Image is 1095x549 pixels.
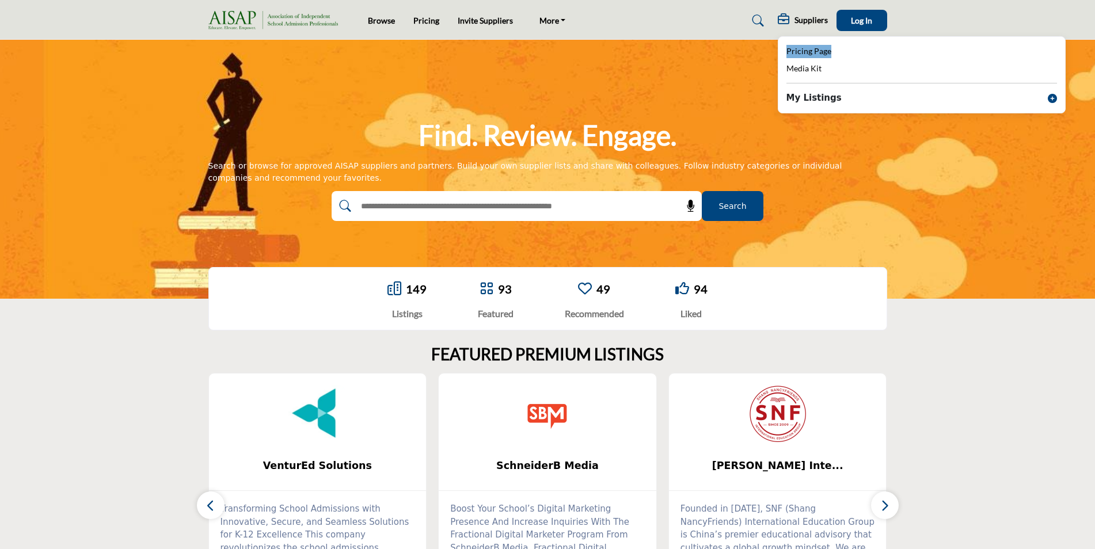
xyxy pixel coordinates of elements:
[458,16,513,25] a: Invite Suppliers
[686,458,869,473] span: [PERSON_NAME] Inte...
[419,117,676,153] h1: Find. Review. Engage.
[226,451,409,481] b: VenturEd Solutions
[226,458,409,473] span: VenturEd Solutions
[786,46,831,56] span: Pricing Page
[596,282,610,296] a: 49
[786,62,822,75] a: Media Kit
[702,191,763,221] button: Search
[368,16,395,25] a: Browse
[480,281,493,297] a: Go to Featured
[786,91,842,105] b: My Listings
[531,13,574,29] a: More
[406,282,427,296] a: 149
[786,63,822,73] span: Media Kit
[519,385,576,443] img: SchneiderB Media
[478,307,514,321] div: Featured
[413,16,439,25] a: Pricing
[694,282,708,296] a: 94
[749,385,807,443] img: Shang NancyFriends International Education Group
[794,15,828,25] h5: Suppliers
[456,458,639,473] span: SchneiderB Media
[387,307,427,321] div: Listings
[778,14,828,28] div: Suppliers
[578,281,592,297] a: Go to Recommended
[208,11,344,30] img: Site Logo
[786,45,831,58] a: Pricing Page
[675,281,689,295] i: Go to Liked
[209,451,427,481] a: VenturEd Solutions
[565,307,624,321] div: Recommended
[431,345,664,364] h2: FEATURED PREMIUM LISTINGS
[851,16,872,25] span: Log In
[498,282,512,296] a: 93
[675,307,708,321] div: Liked
[837,10,887,31] button: Log In
[669,451,887,481] a: [PERSON_NAME] Inte...
[778,36,1066,113] div: Suppliers
[439,451,656,481] a: SchneiderB Media
[686,451,869,481] b: Shang NancyFriends International Education Group
[741,12,771,30] a: Search
[288,385,346,443] img: VenturEd Solutions
[718,200,746,212] span: Search
[208,160,887,184] div: Search or browse for approved AISAP suppliers and partners. Build your own supplier lists and sha...
[456,451,639,481] b: SchneiderB Media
